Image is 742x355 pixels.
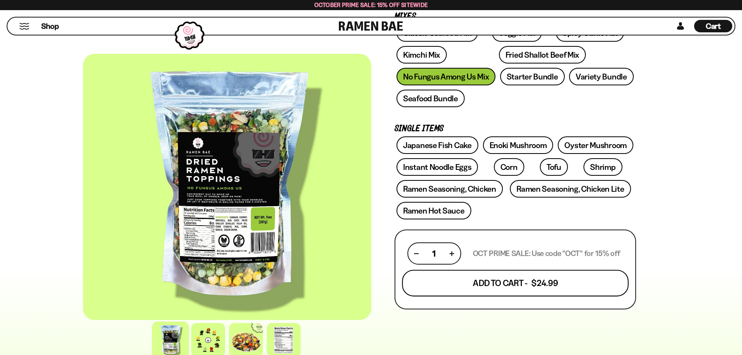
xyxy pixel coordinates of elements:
a: Corn [494,158,524,176]
span: Shop [41,21,59,32]
a: Shrimp [583,158,622,176]
button: Add To Cart - $24.99 [402,270,629,297]
p: OCT PRIME SALE: Use code "OCT" for 15% off [473,249,620,258]
p: Single Items [395,125,636,132]
a: Ramen Hot Sauce [397,202,471,219]
a: Oyster Mushroom [558,136,633,154]
span: Cart [706,21,721,31]
span: 1 [432,249,435,258]
a: Ramen Seasoning, Chicken [397,180,503,198]
a: Fried Shallot Beef Mix [499,46,586,64]
a: Instant Noodle Eggs [397,158,478,176]
a: Ramen Seasoning, Chicken Lite [510,180,631,198]
a: Variety Bundle [569,68,634,85]
a: Japanese Fish Cake [397,136,478,154]
a: Shop [41,20,59,32]
a: Tofu [540,158,568,176]
a: Enoki Mushroom [483,136,553,154]
a: Kimchi Mix [397,46,447,64]
a: Starter Bundle [500,68,565,85]
div: Cart [694,18,732,35]
span: October Prime Sale: 15% off Sitewide [314,1,428,9]
a: Seafood Bundle [397,90,465,107]
button: Mobile Menu Trigger [19,23,30,30]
